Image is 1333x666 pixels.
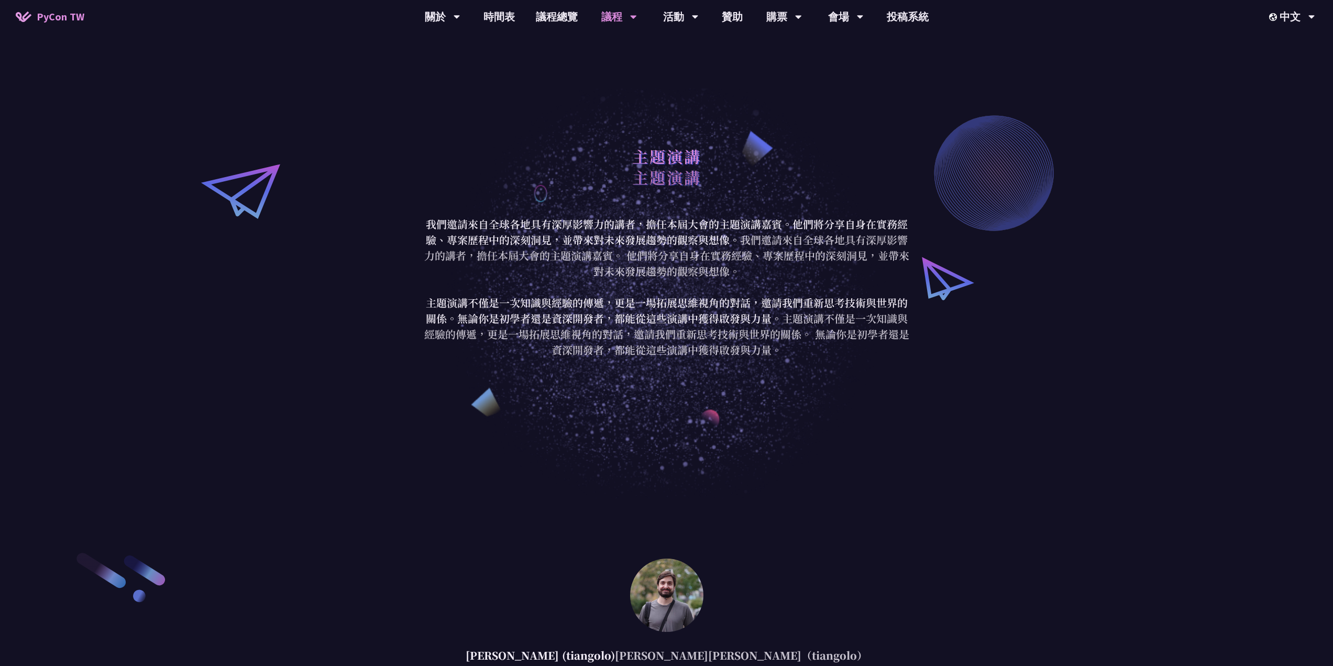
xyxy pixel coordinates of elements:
p: 我們邀請來自全球各地具有深厚影響力的講者，擔任本屆大會的主題演講嘉賓。他們將分享自身在實務經驗、專案歷程中的深刻洞見，並帶來對未來發展趨勢的觀察與想像。 主題演講不僅是一次知識與經驗的傳遞，更是... [423,216,910,358]
img: Sebastián Ramírez (tiangolo) [630,559,703,632]
a: PyCon TW [5,4,95,30]
h1: 主題演講 [632,140,701,193]
xt-content: [PERSON_NAME][PERSON_NAME]（tiangolo） [615,648,867,663]
img: Home icon of PyCon TW 2025 [16,12,31,22]
xt-content: 主題演講不僅是一次知識與經驗的傳遞，更是一場拓展思維視角的對話，邀請我們重新思考技術與世界的關係。 無論你是初學者還是資深開發者，都能從這些演講中獲得啟發與力量。 [424,311,909,357]
xt-content: 我們邀請來自全球各地具有深厚影響力的講者，擔任本屆大會的主題演講嘉賓。 他們將分享自身在實務經驗、專案歷程中的深刻洞見，並帶來對未來發展趨勢的觀察與想像。 [424,232,909,279]
xt-content: 主題演講 [632,166,701,189]
img: Locale Icon [1269,13,1280,21]
span: PyCon TW [37,9,84,25]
